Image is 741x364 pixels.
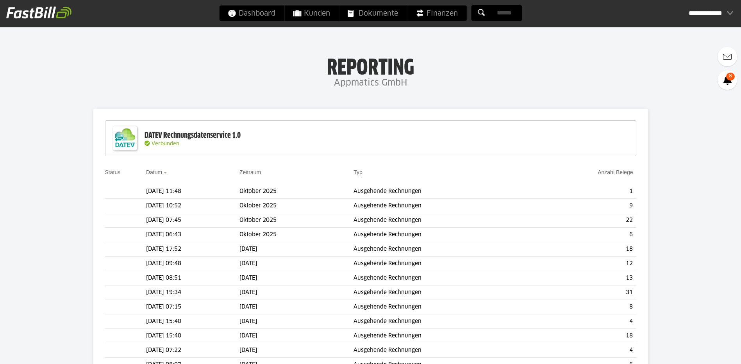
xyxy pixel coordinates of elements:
td: [DATE] [239,314,354,329]
td: 13 [534,271,636,285]
div: DATEV Rechnungsdatenservice 1.0 [145,130,241,141]
td: [DATE] 09:48 [146,257,239,271]
td: [DATE] [239,242,354,257]
a: Finanzen [407,5,466,21]
a: Anzahl Belege [598,169,633,175]
span: 8 [726,73,735,80]
td: Ausgehende Rechnungen [354,228,534,242]
td: [DATE] 11:48 [146,184,239,199]
td: Ausgehende Rechnungen [354,213,534,228]
td: [DATE] [239,300,354,314]
td: Ausgehende Rechnungen [354,271,534,285]
td: [DATE] [239,257,354,271]
td: 4 [534,343,636,358]
td: [DATE] 07:45 [146,213,239,228]
a: 8 [718,70,737,90]
a: Dashboard [219,5,284,21]
td: 1 [534,184,636,199]
td: [DATE] 17:52 [146,242,239,257]
td: [DATE] 06:43 [146,228,239,242]
td: Oktober 2025 [239,199,354,213]
td: 31 [534,285,636,300]
td: [DATE] 15:40 [146,314,239,329]
span: Finanzen [416,5,458,21]
span: Dokumente [348,5,398,21]
a: Zeitraum [239,169,261,175]
img: fastbill_logo_white.png [6,6,71,19]
td: [DATE] 07:15 [146,300,239,314]
td: [DATE] 10:52 [146,199,239,213]
td: Ausgehende Rechnungen [354,314,534,329]
span: Verbunden [152,141,179,146]
td: [DATE] [239,329,354,343]
td: 6 [534,228,636,242]
td: [DATE] [239,343,354,358]
td: Ausgehende Rechnungen [354,257,534,271]
a: Typ [354,169,362,175]
td: [DATE] 19:34 [146,285,239,300]
span: Dashboard [228,5,275,21]
td: [DATE] 15:40 [146,329,239,343]
td: 18 [534,242,636,257]
td: 8 [534,300,636,314]
h1: Reporting [78,55,663,75]
td: Ausgehende Rechnungen [354,329,534,343]
td: Ausgehende Rechnungen [354,343,534,358]
img: DATEV-Datenservice Logo [109,123,141,154]
a: Dokumente [339,5,407,21]
td: [DATE] 08:51 [146,271,239,285]
a: Datum [146,169,162,175]
td: Ausgehende Rechnungen [354,184,534,199]
td: 9 [534,199,636,213]
iframe: Öffnet ein Widget, in dem Sie weitere Informationen finden [681,341,733,360]
td: Ausgehende Rechnungen [354,242,534,257]
td: [DATE] [239,271,354,285]
td: Oktober 2025 [239,213,354,228]
td: [DATE] 07:22 [146,343,239,358]
td: 22 [534,213,636,228]
td: Oktober 2025 [239,184,354,199]
td: [DATE] [239,285,354,300]
td: 18 [534,329,636,343]
img: sort_desc.gif [164,172,169,173]
a: Kunden [284,5,339,21]
span: Kunden [293,5,330,21]
td: Ausgehende Rechnungen [354,300,534,314]
a: Status [105,169,121,175]
td: Oktober 2025 [239,228,354,242]
td: Ausgehende Rechnungen [354,199,534,213]
td: Ausgehende Rechnungen [354,285,534,300]
td: 4 [534,314,636,329]
td: 12 [534,257,636,271]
